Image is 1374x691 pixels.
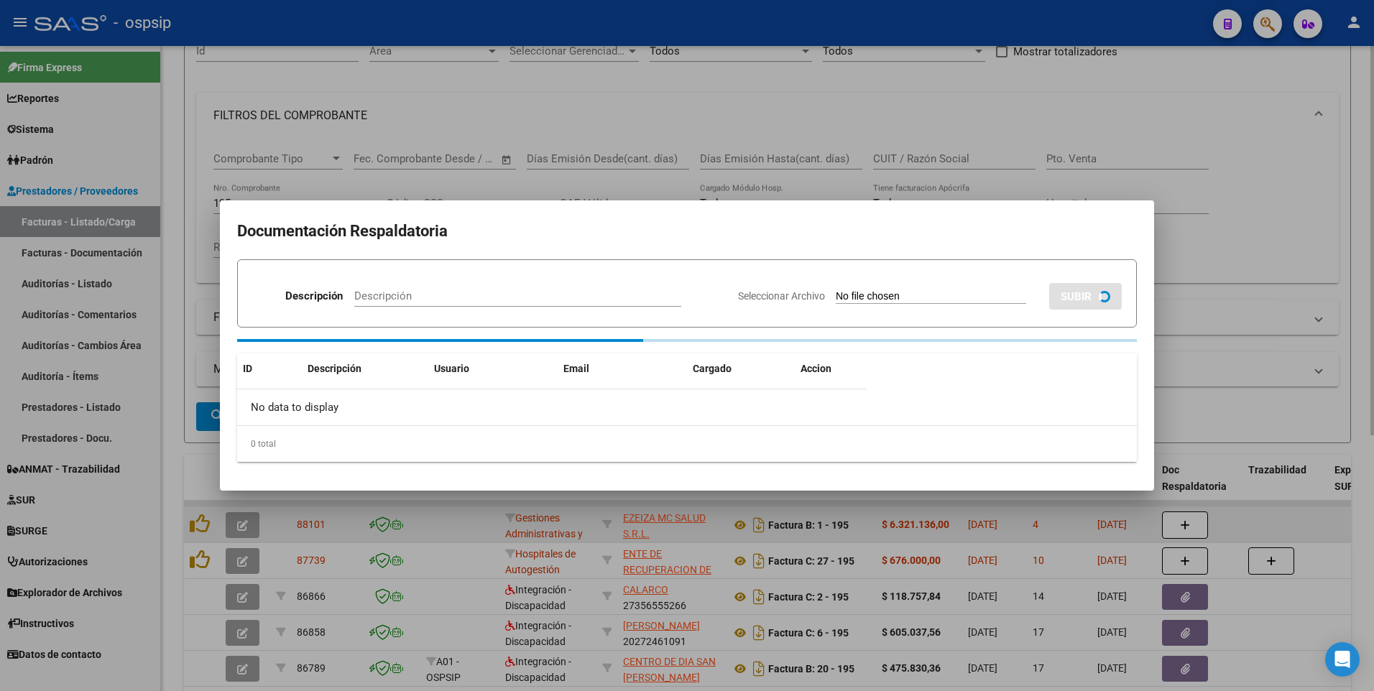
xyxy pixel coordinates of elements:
span: Accion [801,363,831,374]
p: Descripción [285,288,343,305]
datatable-header-cell: Accion [795,353,867,384]
span: Descripción [308,363,361,374]
span: Email [563,363,589,374]
div: No data to display [237,389,867,425]
datatable-header-cell: Usuario [428,353,558,384]
div: 0 total [237,426,1137,462]
span: Cargado [693,363,732,374]
div: Open Intercom Messenger [1325,642,1360,677]
button: SUBIR [1049,283,1122,310]
datatable-header-cell: Cargado [687,353,795,384]
span: ID [243,363,252,374]
datatable-header-cell: Descripción [302,353,428,384]
h2: Documentación Respaldatoria [237,218,1137,245]
span: Seleccionar Archivo [738,290,825,302]
datatable-header-cell: Email [558,353,687,384]
span: Usuario [434,363,469,374]
span: SUBIR [1061,290,1092,303]
datatable-header-cell: ID [237,353,302,384]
